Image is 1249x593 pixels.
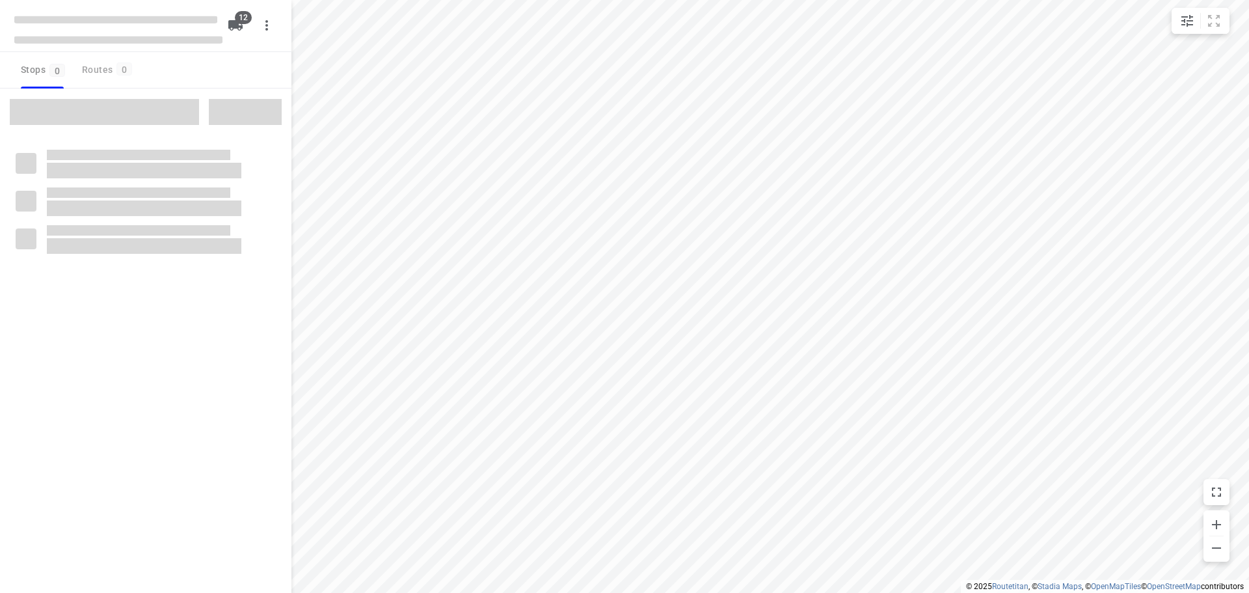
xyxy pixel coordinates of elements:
[992,582,1028,591] a: Routetitan
[1147,582,1201,591] a: OpenStreetMap
[1091,582,1141,591] a: OpenMapTiles
[1172,8,1229,34] div: small contained button group
[1174,8,1200,34] button: Map settings
[966,582,1244,591] li: © 2025 , © , © © contributors
[1038,582,1082,591] a: Stadia Maps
